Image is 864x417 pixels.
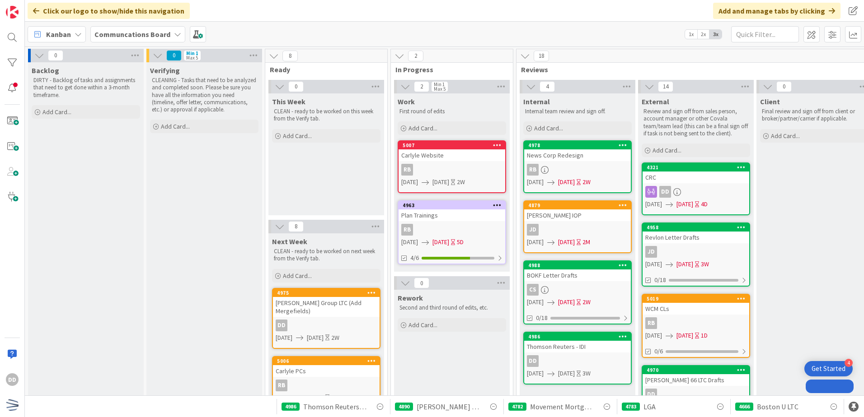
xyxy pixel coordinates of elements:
[399,149,505,161] div: Carlyle Website
[534,124,563,132] span: Add Card...
[282,403,300,411] div: 4986
[524,201,631,221] div: 4879[PERSON_NAME] IOP
[713,3,841,19] div: Add and manage tabs by clicking
[273,289,380,297] div: 4975
[654,275,666,285] span: 0/18
[524,341,631,352] div: Thomson Reuters - IDI
[527,237,544,247] span: [DATE]
[272,237,307,246] span: Next Week
[642,97,669,106] span: External
[642,294,750,358] a: 5019WCM CLsRB[DATE][DATE]1D0/6
[276,320,287,331] div: DD
[645,199,662,209] span: [DATE]
[303,401,367,412] span: Thomson Reuters - IDI
[676,199,693,209] span: [DATE]
[528,202,631,208] div: 4879
[524,333,631,352] div: 4986Thomson Reuters - IDI
[647,224,749,231] div: 4958
[399,164,505,176] div: RB
[272,97,305,106] span: This Week
[524,261,631,269] div: 4988
[524,164,631,176] div: RB
[524,141,631,149] div: 4978
[273,357,380,377] div: 5006Carlyle PCs
[558,177,575,187] span: [DATE]
[643,232,749,243] div: Revlon Letter Drafts
[417,401,481,412] span: [PERSON_NAME] - new timeline & Updates
[273,297,380,317] div: [PERSON_NAME] Group LTC (Add Mergefields)
[643,246,749,258] div: JD
[273,380,380,391] div: RB
[403,202,505,208] div: 4963
[647,367,749,373] div: 4970
[527,224,539,236] div: JD
[273,357,380,365] div: 5006
[757,401,798,412] span: Boston U LTC
[331,333,339,343] div: 2W
[645,246,657,258] div: JD
[166,50,182,61] span: 0
[582,369,591,378] div: 3W
[409,321,437,329] span: Add Card...
[399,108,504,115] p: First round of edits
[150,66,180,75] span: Verifying
[94,30,170,39] b: Communcations Board
[643,366,749,386] div: 4970[PERSON_NAME] 66 LTC Drafts
[523,140,632,193] a: 4978News Corp RedesignRB[DATE][DATE]2W
[643,317,749,329] div: RB
[642,162,750,215] a: 4321CRCDD[DATE][DATE]4D
[536,313,548,323] span: 0/18
[399,201,505,221] div: 4963Plan Trainings
[659,186,671,198] div: DD
[645,389,657,400] div: DD
[643,108,748,137] p: Review and sign off from sales person, account manager or other Covala team/team lead (this can b...
[48,50,63,61] span: 0
[701,199,708,209] div: 4D
[643,295,749,303] div: 5019
[645,331,662,340] span: [DATE]
[307,333,324,343] span: [DATE]
[685,30,697,39] span: 1x
[457,237,464,247] div: 5D
[32,66,59,75] span: Backlog
[524,209,631,221] div: [PERSON_NAME] IOP
[274,248,379,263] p: CLEAN - ready to be worked on next week from the Verify tab.
[414,278,429,288] span: 0
[540,81,555,92] span: 4
[398,293,423,302] span: Rework
[521,65,864,74] span: Reviews
[524,141,631,161] div: 4978News Corp Redesign
[642,222,750,287] a: 4958Revlon Letter DraftsJD[DATE][DATE]3W0/18
[273,289,380,317] div: 4975[PERSON_NAME] Group LTC (Add Mergefields)
[527,297,544,307] span: [DATE]
[643,163,749,171] div: 4321
[282,51,298,61] span: 8
[307,393,324,403] span: [DATE]
[283,132,312,140] span: Add Card...
[643,366,749,374] div: 4970
[524,355,631,367] div: DD
[654,347,663,356] span: 0/6
[643,163,749,183] div: 4321CRC
[709,30,722,39] span: 3x
[399,209,505,221] div: Plan Trainings
[527,164,539,176] div: RB
[643,186,749,198] div: DD
[697,30,709,39] span: 2x
[401,164,413,176] div: RB
[276,380,287,391] div: RB
[401,177,418,187] span: [DATE]
[432,177,449,187] span: [DATE]
[701,259,709,269] div: 3W
[508,403,526,411] div: 4782
[399,224,505,236] div: RB
[527,355,539,367] div: DD
[643,374,749,386] div: [PERSON_NAME] 66 LTC Drafts
[398,200,506,264] a: 4963Plan TrainingsRB[DATE][DATE]5D4/6
[845,359,853,367] div: 4
[524,149,631,161] div: News Corp Redesign
[270,65,376,74] span: Ready
[399,304,504,311] p: Second and third round of edits, etc.
[653,146,681,154] span: Add Card...
[524,333,631,341] div: 4986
